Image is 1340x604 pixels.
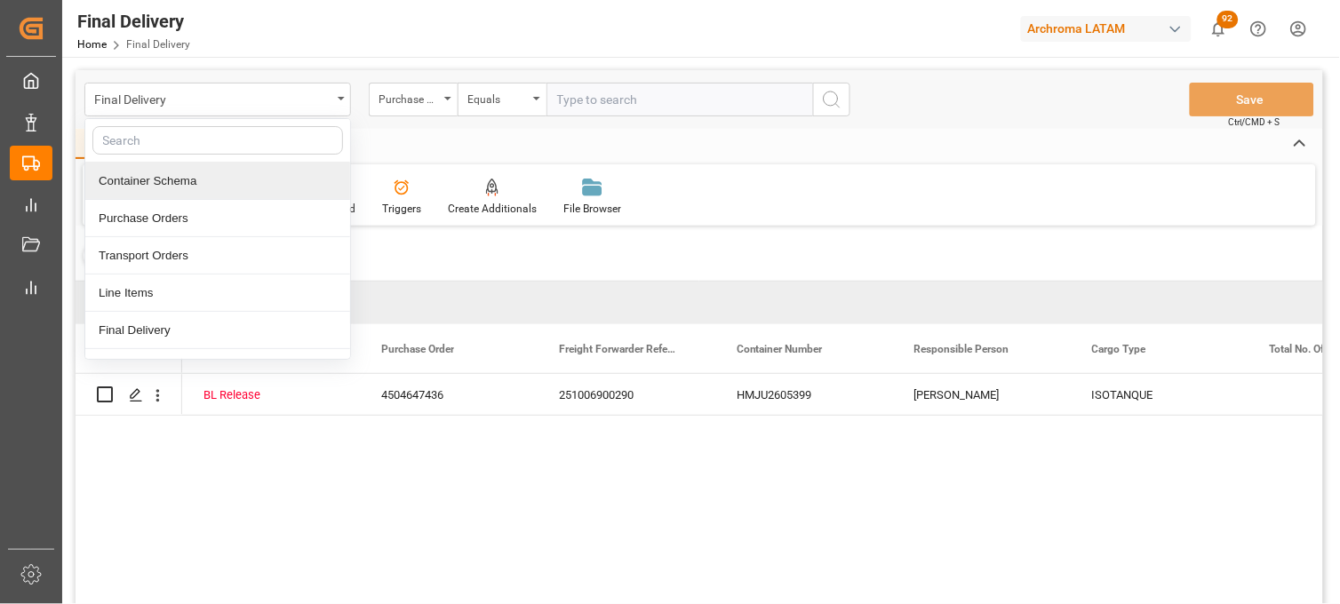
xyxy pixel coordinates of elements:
span: Container Number [737,343,823,355]
span: Purchase Order [381,343,454,355]
input: Type to search [546,83,813,116]
div: Equals [467,87,528,107]
div: Home [76,129,136,159]
div: Final Delivery [77,8,190,35]
div: File Browser [563,201,621,217]
div: Purchase Orders [85,200,350,237]
div: [PERSON_NAME] [893,374,1071,415]
span: Freight Forwarder Reference [559,343,678,355]
input: Search [92,126,343,155]
div: Container Schema [85,163,350,200]
div: Line Items [85,274,350,312]
div: Transport Orders [85,237,350,274]
button: open menu [369,83,458,116]
div: Final Delivery [94,87,331,109]
span: Cargo Type [1092,343,1146,355]
a: Home [77,38,107,51]
button: close menu [84,83,351,116]
button: Save [1190,83,1314,116]
div: Press SPACE to select this row. [76,374,182,416]
div: Purchase Order [379,87,439,107]
span: 92 [1217,11,1239,28]
button: open menu [458,83,546,116]
div: Archroma LATAM [1021,16,1192,42]
div: Additionals [85,349,350,386]
span: Responsible Person [914,343,1009,355]
div: 4504647436 [360,374,538,415]
button: Archroma LATAM [1021,12,1199,45]
button: Help Center [1239,9,1279,49]
div: Create Additionals [448,201,537,217]
div: HMJU2605399 [715,374,893,415]
span: Ctrl/CMD + S [1229,115,1280,129]
button: search button [813,83,850,116]
div: ISOTANQUE [1071,374,1248,415]
div: Triggers [382,201,421,217]
div: Final Delivery [85,312,350,349]
div: BL Release [203,375,339,416]
div: 251006900290 [538,374,715,415]
button: show 92 new notifications [1199,9,1239,49]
